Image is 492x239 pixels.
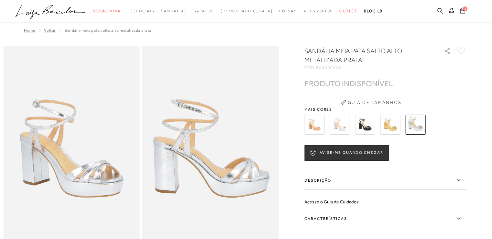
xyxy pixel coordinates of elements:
[304,66,434,70] div: CÓD:
[24,28,35,33] a: Home
[193,9,214,13] span: Sapatos
[221,9,273,13] span: [DEMOGRAPHIC_DATA]
[339,97,403,108] button: Guia de Tamanhos
[304,209,466,228] label: Características
[304,145,388,161] button: AVISE-ME QUANDO CHEGAR
[463,6,467,11] span: 2
[339,9,357,13] span: Outlet
[364,9,383,13] span: BLOG LB
[221,5,273,17] a: noSubCategoriesText
[304,199,359,204] a: Acesse o Guia de Cuidados
[303,9,333,13] span: Acessórios
[279,5,297,17] a: noSubCategoriesText
[339,5,357,17] a: noSubCategoriesText
[161,5,187,17] a: noSubCategoriesText
[303,5,333,17] a: noSubCategoriesText
[355,115,375,135] img: SANDÁLIA MEIA PATA DE SALTO BLOCO ALTO EM COURO PRETO
[93,5,121,17] a: noSubCategoriesText
[405,115,425,135] img: SANDÁLIA MEIA PATA SALTO ALTO METALIZADA PRATA
[127,5,155,17] a: noSubCategoriesText
[65,28,151,33] span: SANDÁLIA MEIA PATA SALTO ALTO METALIZADA PRATA
[458,7,467,16] button: 2
[279,9,297,13] span: Bolsas
[161,9,187,13] span: Sandálias
[193,5,214,17] a: noSubCategoriesText
[304,108,466,111] span: Mais cores
[44,28,56,33] a: Voltar
[304,46,426,64] h1: SANDÁLIA MEIA PATA SALTO ALTO METALIZADA PRATA
[93,9,121,13] span: Verão Viva
[364,5,383,17] a: BLOG LB
[330,115,350,135] img: SANDÁLIA MEIA PATA DE SALTO BLOCO ALTO EM COURO OFF WHITE
[316,65,342,70] span: 600500295
[380,115,400,135] img: SANDÁLIA MEIA PATA DE SALTO BLOCO ALTO EM METALIZADO DOURADO
[304,80,393,87] div: PRODUTO INDISPONÍVEL
[127,9,155,13] span: Essenciais
[304,171,466,190] label: Descrição
[304,115,324,135] img: SANDÁLIA MEIA PATA DE SALTO BLOCO ALTO EM COURO BEGE BLUSH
